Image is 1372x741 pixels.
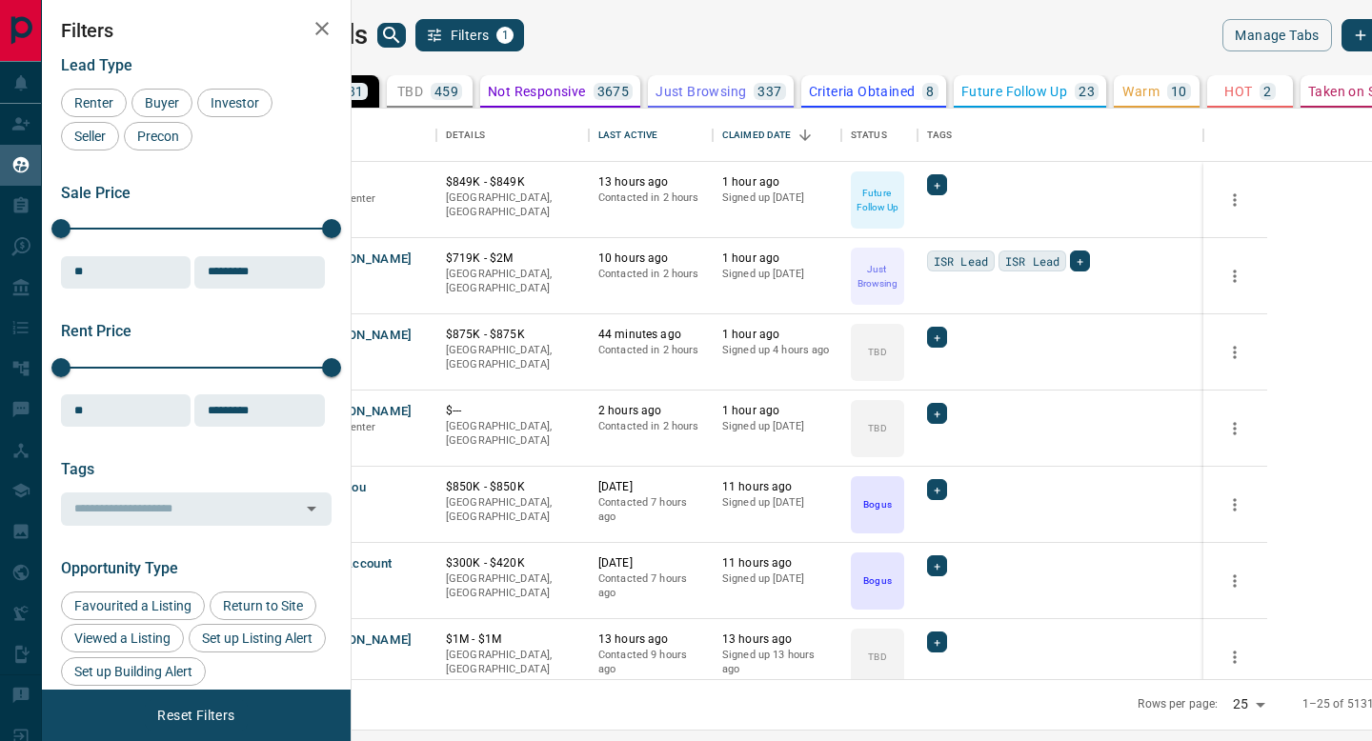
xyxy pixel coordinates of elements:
[598,250,703,267] p: 10 hours ago
[934,328,940,347] span: +
[446,419,579,449] p: [GEOGRAPHIC_DATA], [GEOGRAPHIC_DATA]
[195,631,319,646] span: Set up Listing Alert
[863,497,891,511] p: Bogus
[656,85,746,98] p: Just Browsing
[61,322,131,340] span: Rent Price
[1221,338,1249,367] button: more
[598,495,703,525] p: Contacted 7 hours ago
[927,403,947,424] div: +
[841,109,918,162] div: Status
[598,555,703,571] p: [DATE]
[498,29,512,42] span: 1
[313,250,413,269] button: [PERSON_NAME]
[722,109,792,162] div: Claimed Date
[934,175,940,194] span: +
[1221,567,1249,595] button: more
[61,122,119,150] div: Seller
[927,555,947,576] div: +
[722,174,832,190] p: 1 hour ago
[934,556,940,575] span: +
[598,327,703,343] p: 44 minutes ago
[722,479,832,495] p: 11 hours ago
[197,89,272,117] div: Investor
[434,85,458,98] p: 459
[868,650,886,664] p: TBD
[68,95,120,110] span: Renter
[927,109,953,162] div: Tags
[598,419,703,434] p: Contacted in 2 hours
[446,571,579,601] p: [GEOGRAPHIC_DATA], [GEOGRAPHIC_DATA]
[809,85,916,98] p: Criteria Obtained
[303,109,436,162] div: Name
[61,56,132,74] span: Lead Type
[868,421,886,435] p: TBD
[934,251,988,270] span: ISR Lead
[1070,250,1090,271] div: +
[722,267,832,282] p: Signed up [DATE]
[792,122,818,149] button: Sort
[145,699,247,731] button: Reset Filters
[1138,696,1218,712] p: Rows per page:
[1005,251,1059,270] span: ISR Lead
[927,174,947,195] div: +
[926,85,934,98] p: 8
[722,403,832,419] p: 1 hour ago
[927,327,947,348] div: +
[138,95,186,110] span: Buyer
[68,598,198,613] span: Favourited a Listing
[61,624,184,652] div: Viewed a Listing
[1224,85,1252,98] p: HOT
[757,85,781,98] p: 337
[488,85,586,98] p: Not Responsive
[189,624,326,652] div: Set up Listing Alert
[313,631,413,650] button: [PERSON_NAME]
[397,85,423,98] p: TBD
[313,327,413,345] button: [PERSON_NAME]
[722,631,832,648] p: 13 hours ago
[934,632,940,651] span: +
[598,343,703,358] p: Contacted in 2 hours
[68,129,112,144] span: Seller
[598,190,703,206] p: Contacted in 2 hours
[927,479,947,500] div: +
[61,184,131,202] span: Sale Price
[722,343,832,358] p: Signed up 4 hours ago
[1221,262,1249,290] button: more
[446,250,579,267] p: $719K - $2M
[1221,643,1249,671] button: more
[713,109,841,162] div: Claimed Date
[1222,19,1331,51] button: Manage Tabs
[61,591,205,620] div: Favourited a Listing
[598,479,703,495] p: [DATE]
[61,460,94,478] span: Tags
[722,571,832,587] p: Signed up [DATE]
[124,122,192,150] div: Precon
[446,190,579,220] p: [GEOGRAPHIC_DATA], [GEOGRAPHIC_DATA]
[446,631,579,648] p: $1M - $1M
[446,403,579,419] p: $---
[68,664,199,679] span: Set up Building Alert
[446,174,579,190] p: $849K - $849K
[216,598,310,613] span: Return to Site
[961,85,1067,98] p: Future Follow Up
[853,262,902,290] p: Just Browsing
[1122,85,1160,98] p: Warm
[597,85,630,98] p: 3675
[722,250,832,267] p: 1 hour ago
[863,573,891,588] p: Bogus
[598,648,703,677] p: Contacted 9 hours ago
[851,109,887,162] div: Status
[377,23,406,48] button: search button
[1079,85,1095,98] p: 23
[68,631,177,646] span: Viewed a Listing
[722,419,832,434] p: Signed up [DATE]
[598,403,703,419] p: 2 hours ago
[446,343,579,372] p: [GEOGRAPHIC_DATA], [GEOGRAPHIC_DATA]
[589,109,713,162] div: Last Active
[1221,491,1249,519] button: more
[934,404,940,423] span: +
[598,174,703,190] p: 13 hours ago
[313,403,413,421] button: [PERSON_NAME]
[61,559,178,577] span: Opportunity Type
[61,89,127,117] div: Renter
